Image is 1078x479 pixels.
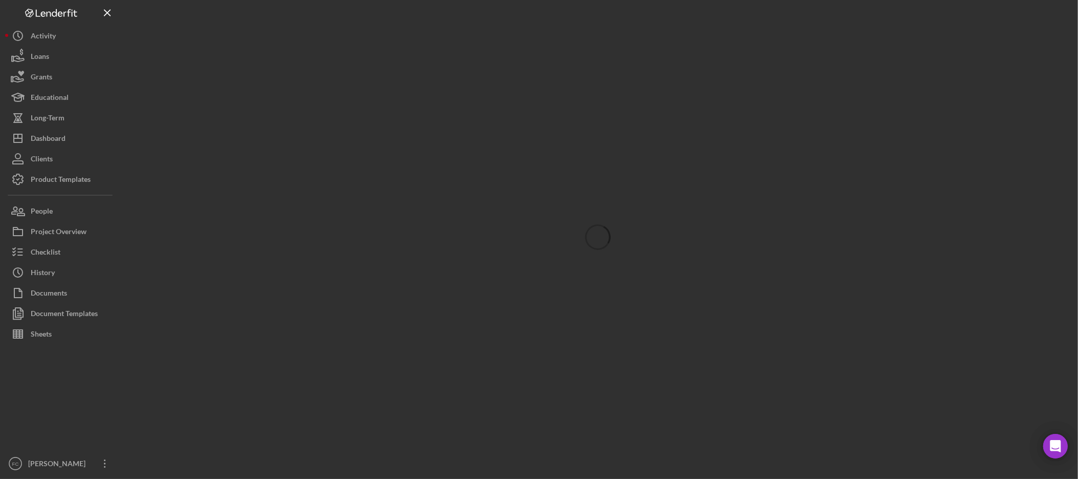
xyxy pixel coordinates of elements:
[5,67,118,87] button: Grants
[5,149,118,169] button: Clients
[31,283,67,306] div: Documents
[26,453,92,476] div: [PERSON_NAME]
[31,169,91,192] div: Product Templates
[31,26,56,49] div: Activity
[31,303,98,326] div: Document Templates
[5,108,118,128] button: Long-Term
[5,453,118,474] button: FC[PERSON_NAME]
[12,461,19,467] text: FC
[31,201,53,224] div: People
[5,46,118,67] button: Loans
[31,324,52,347] div: Sheets
[5,169,118,190] button: Product Templates
[5,324,118,344] button: Sheets
[31,108,64,131] div: Long-Term
[31,128,66,151] div: Dashboard
[31,149,53,172] div: Clients
[5,303,118,324] button: Document Templates
[5,283,118,303] button: Documents
[31,242,60,265] div: Checklist
[5,128,118,149] button: Dashboard
[5,87,118,108] button: Educational
[31,87,69,110] div: Educational
[5,201,118,221] button: People
[1043,434,1068,459] div: Open Intercom Messenger
[5,221,118,242] button: Project Overview
[5,262,118,283] button: History
[31,46,49,69] div: Loans
[31,262,55,285] div: History
[5,26,118,46] button: Activity
[31,67,52,90] div: Grants
[31,221,87,244] div: Project Overview
[5,242,118,262] button: Checklist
